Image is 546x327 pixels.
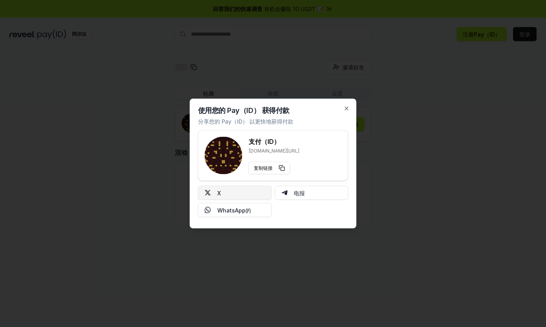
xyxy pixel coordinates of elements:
[198,186,272,200] button: X
[198,107,289,114] h2: 使用您的 Pay（ID） 获得付款
[249,148,299,154] p: [DOMAIN_NAME][URL]
[249,162,290,174] button: 复制链接
[217,206,251,214] font: WhatsApp的
[217,189,221,197] font: X
[294,189,305,197] font: 电报
[205,190,211,196] img: X
[205,207,211,213] img: Whatsapp
[198,203,272,217] button: WhatsApp的
[249,137,299,146] h3: 支付（ID）
[281,190,288,196] img: 电报
[275,186,348,200] button: 电报
[198,117,293,125] p: 分享您的 Pay（ID） 以更快地获得付款
[254,165,273,171] font: 复制链接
